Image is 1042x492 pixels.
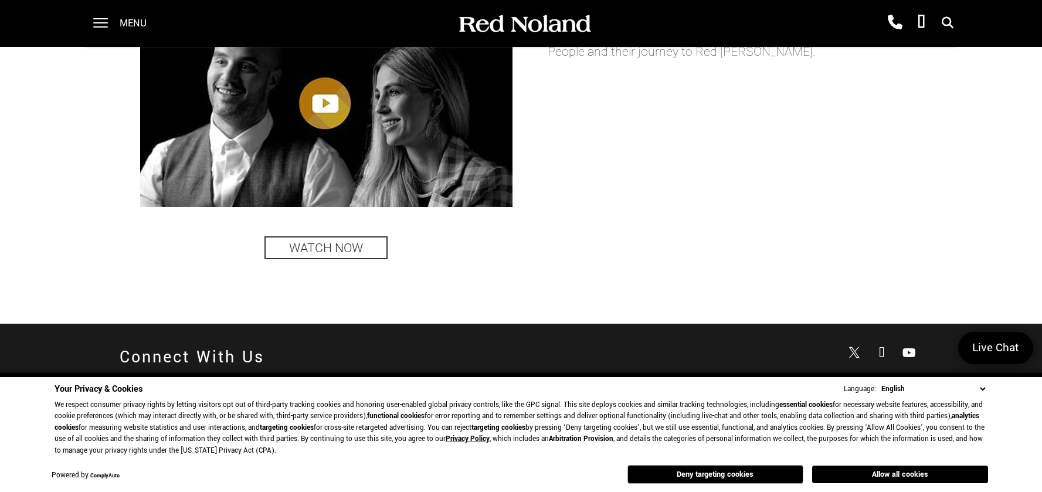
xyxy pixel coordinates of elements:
a: Watch Now [264,236,388,259]
img: View Customer Stories Video [140,2,512,207]
h2: Connect With Us [120,341,264,374]
a: Open Youtube-play in a new window [898,341,921,365]
strong: essential cookies [779,400,833,410]
a: Privacy Policy [446,434,490,444]
a: Open Twitter in a new window [843,342,866,365]
div: Powered by [52,472,120,480]
button: Deny targeting cookies [627,465,803,484]
a: Live Chat [958,332,1033,364]
p: We respect consumer privacy rights by letting visitors opt out of third-party tracking cookies an... [55,399,988,457]
strong: targeting cookies [471,423,525,433]
select: Language Select [878,383,988,395]
img: Red Noland Auto Group [457,13,592,34]
strong: Arbitration Provision [549,434,613,444]
span: Your Privacy & Cookies [55,383,142,395]
button: Allow all cookies [812,466,988,483]
strong: targeting cookies [260,423,314,433]
a: Open Facebook in a new window [870,341,894,365]
div: Language: [844,385,876,393]
p: People and their journey to Red [PERSON_NAME]. [548,44,902,59]
strong: functional cookies [367,411,425,421]
strong: analytics cookies [55,411,979,433]
span: Live Chat [966,340,1025,356]
a: ComplyAuto [90,472,120,480]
